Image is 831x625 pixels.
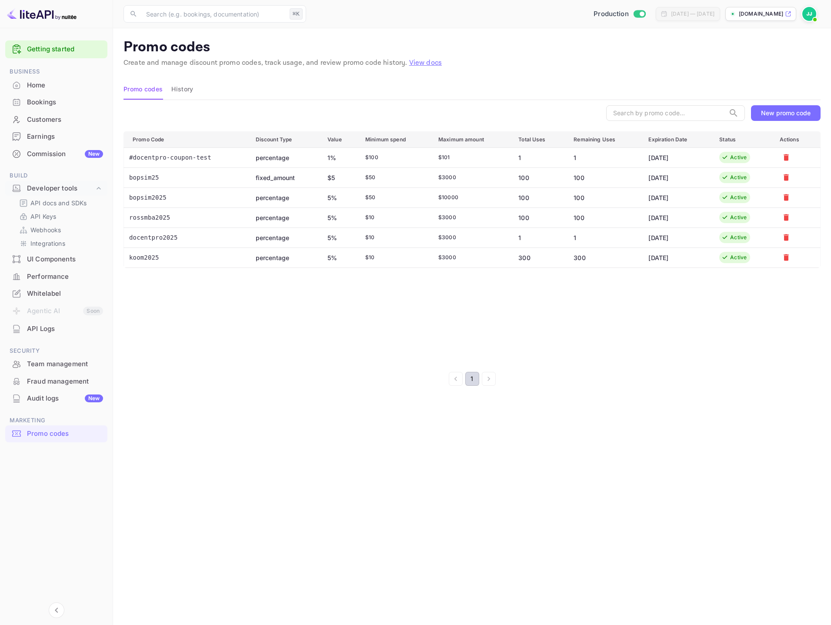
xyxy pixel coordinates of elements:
div: Developer tools [27,184,94,194]
div: API Logs [5,321,107,338]
div: Team management [5,356,107,373]
td: [DATE] [641,207,712,227]
a: Home [5,77,107,93]
p: Create and manage discount promo codes, track usage, and review promo code history. [123,58,821,68]
a: Customers [5,111,107,127]
span: Production [594,9,629,19]
img: Jake Sangil Jeong [802,7,816,21]
div: Active [730,234,747,241]
td: docentpro2025 [124,227,249,247]
div: Audit logs [27,394,103,404]
div: $ 10 [365,234,424,241]
div: Earnings [5,128,107,145]
div: Active [730,214,747,221]
div: UI Components [5,251,107,268]
div: API Keys [16,210,104,223]
a: Audit logsNew [5,390,107,406]
td: [DATE] [641,227,712,247]
div: Whitelabel [5,285,107,302]
td: percentage [249,227,320,247]
td: [DATE] [641,187,712,207]
div: Performance [27,272,103,282]
a: Earnings [5,128,107,144]
div: Performance [5,268,107,285]
td: rossmba2025 [124,207,249,227]
a: CommissionNew [5,146,107,162]
div: CommissionNew [5,146,107,163]
div: $ 50 [365,174,424,181]
th: Maximum amount [431,131,511,147]
div: UI Components [27,254,103,264]
a: Team management [5,356,107,372]
a: UI Components [5,251,107,267]
span: Business [5,67,107,77]
img: LiteAPI logo [7,7,77,21]
div: $ 3000 [438,234,504,241]
td: 1% [320,147,358,167]
div: Home [5,77,107,94]
input: Search by promo code... [606,105,725,121]
th: Discount Type [249,131,320,147]
td: 100 [511,187,567,207]
th: Minimum spend [358,131,431,147]
th: Actions [773,131,821,147]
button: Mark for deletion [780,231,793,244]
div: Team management [27,359,103,369]
div: Fraud management [27,377,103,387]
th: Expiration Date [641,131,712,147]
p: API Keys [30,212,56,221]
p: Promo codes [123,39,821,56]
button: page 1 [465,372,479,386]
td: 1 [511,147,567,167]
div: $ 50 [365,194,424,201]
a: API Logs [5,321,107,337]
div: New promo code [761,109,811,117]
button: Mark for deletion [780,171,793,184]
button: Mark for deletion [780,151,793,164]
button: Promo codes [123,79,163,100]
td: 100 [511,167,567,187]
div: Bookings [5,94,107,111]
div: Getting started [5,40,107,58]
td: bopsim25 [124,167,249,187]
a: Promo codes [5,425,107,441]
div: Active [730,174,747,181]
td: 100 [567,207,641,227]
a: Bookings [5,94,107,110]
td: 100 [511,207,567,227]
div: Whitelabel [27,289,103,299]
th: Remaining Uses [567,131,641,147]
div: ⌘K [290,8,303,20]
td: 100 [567,167,641,187]
div: API docs and SDKs [16,197,104,209]
span: Build [5,171,107,180]
td: 5% [320,187,358,207]
th: Status [712,131,773,147]
div: [DATE] — [DATE] [671,10,714,18]
div: $ 101 [438,154,504,161]
button: History [171,79,193,100]
button: Mark for deletion [780,211,793,224]
a: Integrations [19,239,100,248]
td: 5% [320,207,358,227]
td: 300 [511,247,567,267]
td: 5% [320,227,358,247]
div: $ 10 [365,214,424,221]
div: Earnings [27,132,103,142]
td: bopsim2025 [124,187,249,207]
button: Mark for deletion [780,251,793,264]
p: API docs and SDKs [30,198,87,207]
th: Total Uses [511,131,567,147]
td: koom2025 [124,247,249,267]
button: New promo code [751,105,821,121]
td: [DATE] [641,247,712,267]
div: New [85,150,103,158]
td: percentage [249,147,320,167]
a: Whitelabel [5,285,107,301]
button: Collapse navigation [49,602,64,618]
td: $ 5 [320,167,358,187]
span: Security [5,346,107,356]
div: $ 3000 [438,254,504,261]
div: $ 10000 [438,194,504,201]
div: Integrations [16,237,104,250]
